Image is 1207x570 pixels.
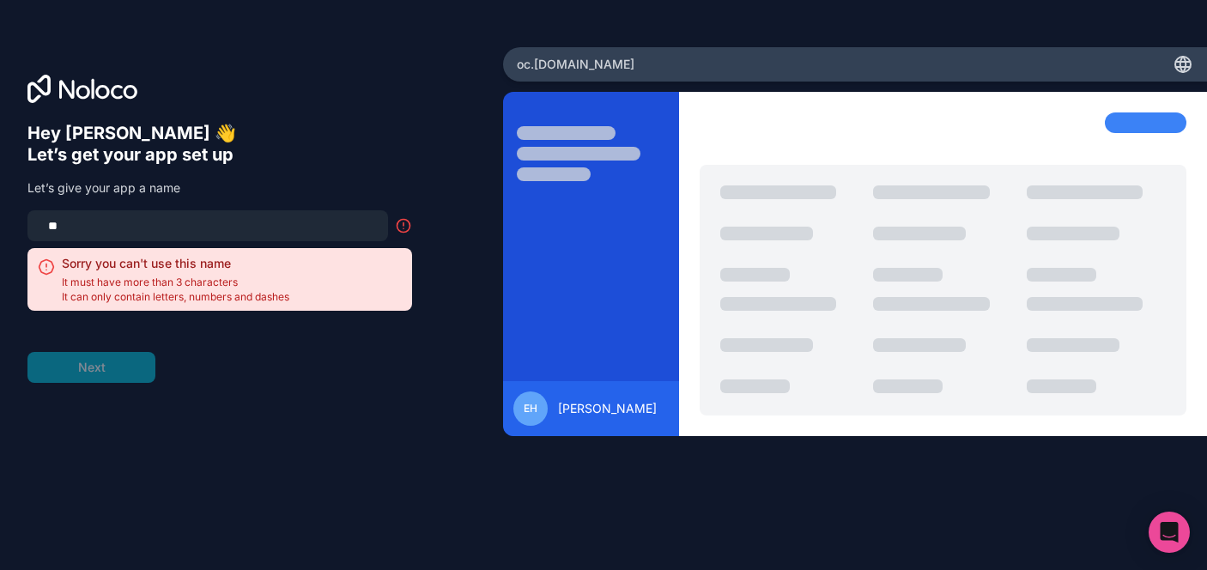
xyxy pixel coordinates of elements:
span: EH [524,402,537,415]
h6: Hey [PERSON_NAME] 👋 [27,123,412,144]
h2: Sorry you can't use this name [62,255,289,272]
h6: Let’s get your app set up [27,144,412,166]
span: [PERSON_NAME] [558,400,657,417]
p: Let’s give your app a name [27,179,412,197]
span: It must have more than 3 characters [62,276,289,289]
span: oc .[DOMAIN_NAME] [517,56,634,73]
div: Open Intercom Messenger [1149,512,1190,553]
span: It can only contain letters, numbers and dashes [62,290,289,304]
